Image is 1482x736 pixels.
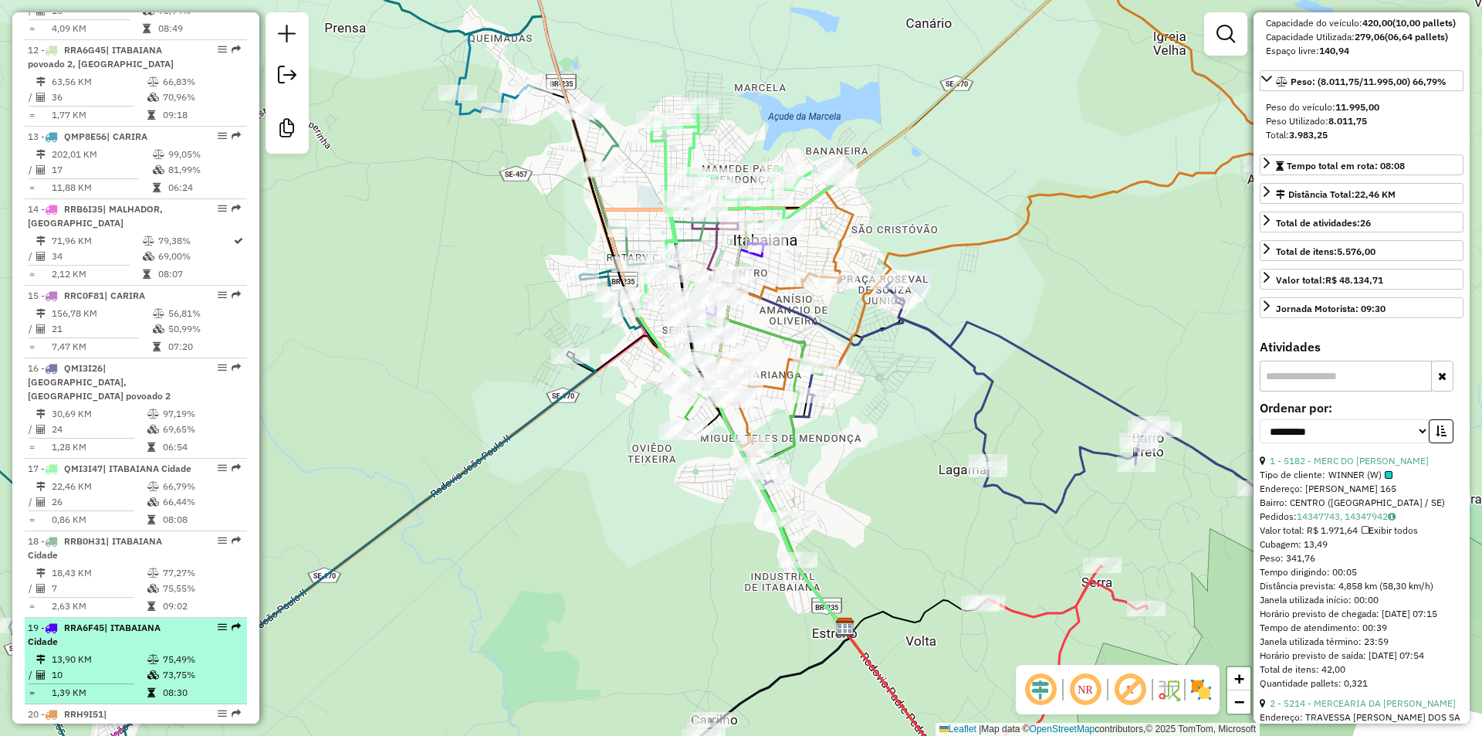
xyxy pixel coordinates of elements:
[36,324,46,334] i: Total de Atividades
[153,165,164,175] i: % de utilização da cubagem
[1260,454,1463,690] div: Tempo de atendimento: 00:39
[28,667,36,683] td: /
[597,287,636,302] div: Atividade não roteirizada - MERCEARIA DO CANARIO
[1392,17,1456,29] strong: (10,00 pallets)
[28,599,36,614] td: =
[28,107,36,123] td: =
[162,406,240,422] td: 97,19%
[1260,10,1463,64] div: Capacidade: (279,06/420,00) 66,44%
[1260,635,1463,649] div: Janela utilizada término: 23:59
[28,512,36,527] td: =
[232,622,241,632] em: Rota exportada
[1260,297,1463,318] a: Jornada Motorista: 09:30
[1260,154,1463,175] a: Tempo total em rota: 08:08
[28,581,36,596] td: /
[1276,273,1383,287] div: Valor total:
[36,77,46,86] i: Distância Total
[1260,593,1463,607] div: Janela utilizada início: 00:00
[153,150,164,159] i: % de utilização do peso
[218,290,227,300] em: Opções
[103,463,191,474] span: | ITABAIANA Cidade
[28,339,36,354] td: =
[218,622,227,632] em: Opções
[28,422,36,437] td: /
[936,723,1260,736] div: Map data © contributors,© 2025 TomTom, Microsoft
[36,584,46,593] i: Total de Atividades
[28,90,36,105] td: /
[36,165,46,175] i: Total de Atividades
[1328,468,1392,482] span: WINNER (W)
[28,439,36,455] td: =
[1362,524,1418,536] span: Exibir todos
[51,667,147,683] td: 10
[147,670,159,680] i: % de utilização da cubagem
[1189,677,1213,702] img: Exibir/Ocultar setores
[28,131,147,142] span: 13 -
[167,339,241,354] td: 07:20
[157,266,232,282] td: 08:07
[51,685,147,700] td: 1,39 KM
[51,652,147,667] td: 13,90 KM
[51,90,147,105] td: 36
[1260,340,1463,354] h4: Atividades
[51,494,147,510] td: 26
[64,203,103,215] span: RRB6I35
[162,581,240,596] td: 75,55%
[1260,663,1463,677] div: Total de itens: 42,00
[232,204,241,213] em: Rota exportada
[835,617,855,637] img: CBS
[162,422,240,437] td: 69,65%
[64,44,106,56] span: RRA6G45
[167,321,241,337] td: 50,99%
[162,494,240,510] td: 66,44%
[147,515,155,524] i: Tempo total em rota
[153,309,164,318] i: % de utilização do peso
[232,536,241,545] em: Rota exportada
[1260,565,1463,579] div: Tempo dirigindo: 00:05
[162,107,240,123] td: 09:18
[28,362,171,402] span: 16 -
[1291,76,1446,87] span: Peso: (8.011,75/11.995,00) 66,79%
[162,652,240,667] td: 75,49%
[1022,671,1059,708] span: Ocultar deslocamento
[234,236,243,246] i: Rota otimizada
[1328,115,1367,127] strong: 8.011,75
[36,93,46,102] i: Total de Atividades
[1260,94,1463,148] div: Peso: (8.011,75/11.995,00) 66,79%
[162,439,240,455] td: 06:54
[162,512,240,527] td: 08:08
[36,252,46,261] i: Total de Atividades
[51,599,147,614] td: 2,63 KM
[162,565,240,581] td: 77,27%
[979,724,981,734] span: |
[1260,240,1463,261] a: Total de itens:5.576,00
[232,363,241,372] em: Rota exportada
[1362,17,1392,29] strong: 420,00
[28,180,36,195] td: =
[107,131,147,142] span: | CARIRA
[162,599,240,614] td: 09:02
[28,203,163,229] span: 14 -
[1111,671,1149,708] span: Exibir rótulo
[1260,496,1463,510] div: Bairro: CENTRO ([GEOGRAPHIC_DATA] / SE)
[36,309,46,318] i: Distância Total
[1270,455,1429,466] a: 1 - 5182 - MERC DO [PERSON_NAME]
[162,667,240,683] td: 73,75%
[1266,44,1457,58] div: Espaço livre:
[104,290,145,301] span: | CARIRA
[1260,482,1463,496] div: Endereço: [PERSON_NAME] 165
[1260,269,1463,290] a: Valor total:R$ 48.134,71
[51,306,152,321] td: 156,78 KM
[1260,524,1463,538] div: Valor total: R$ 1.971,64
[232,709,241,718] em: Rota exportada
[28,162,36,178] td: /
[1276,302,1386,316] div: Jornada Motorista: 09:30
[51,147,152,162] td: 202,01 KM
[147,110,155,120] i: Tempo total em rota
[28,249,36,264] td: /
[143,270,151,279] i: Tempo total em rota
[272,59,303,94] a: Exportar sessão
[218,204,227,213] em: Opções
[147,77,159,86] i: % de utilização do peso
[232,463,241,473] em: Rota exportada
